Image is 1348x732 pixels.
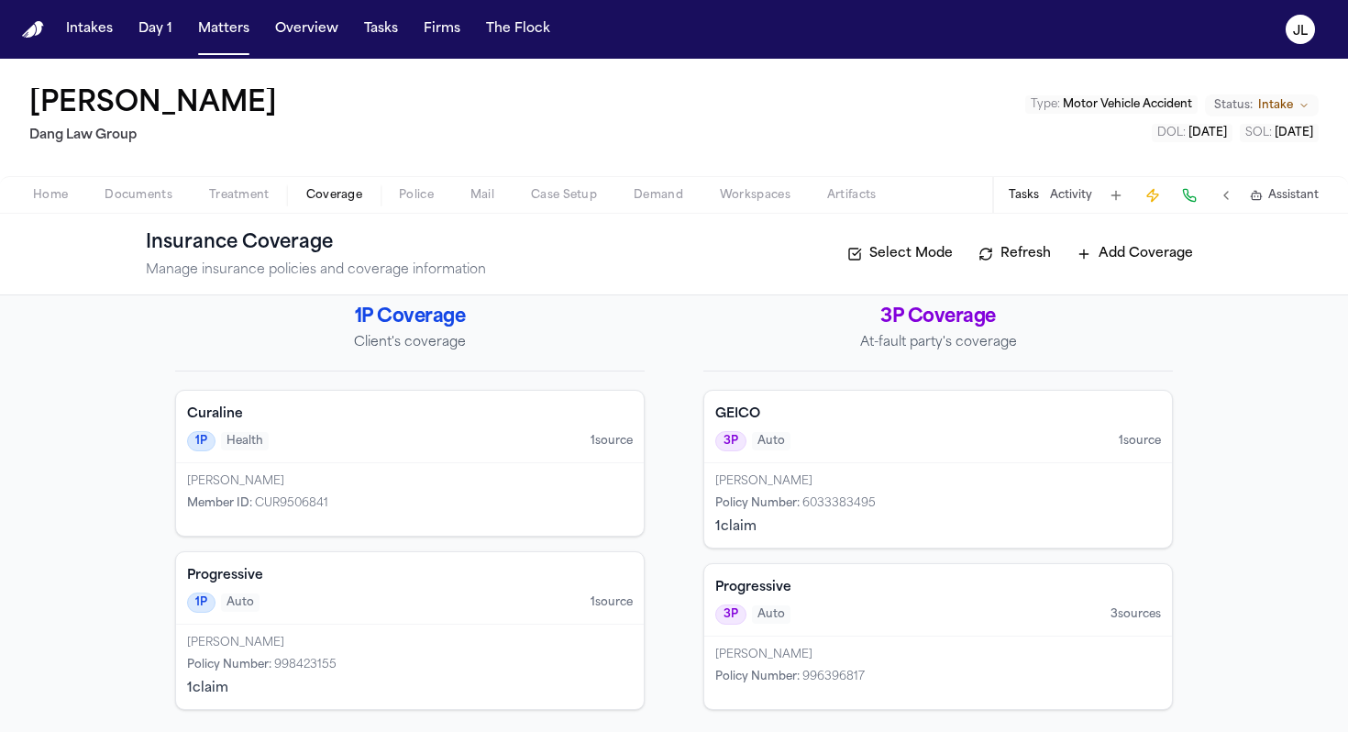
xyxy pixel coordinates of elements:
[29,88,277,121] button: Edit matter name
[715,498,800,509] span: Policy Number :
[1250,188,1319,203] button: Assistant
[1268,188,1319,203] span: Assistant
[1067,239,1202,269] button: Add Coverage
[268,13,346,46] button: Overview
[209,188,270,203] span: Treatment
[1009,188,1039,203] button: Tasks
[187,660,271,671] span: Policy Number :
[187,636,633,650] div: [PERSON_NAME]
[591,434,633,449] span: 1 source
[591,595,633,610] span: 1 source
[187,431,215,451] span: 1P
[255,498,328,509] span: CUR9506841
[827,188,877,203] span: Artifacts
[399,188,434,203] span: Police
[715,579,1161,597] h4: Progressive
[221,432,269,450] span: Health
[274,660,337,671] span: 998423155
[1152,124,1232,142] button: Edit DOL: 2025-08-07
[22,21,44,39] img: Finch Logo
[29,88,277,121] h1: [PERSON_NAME]
[1177,183,1202,208] button: Make a Call
[29,125,284,147] h2: Dang Law Group
[1025,95,1198,114] button: Edit Type: Motor Vehicle Accident
[802,498,876,509] span: 6033383495
[470,188,494,203] span: Mail
[1214,98,1253,113] span: Status:
[969,239,1060,269] button: Refresh
[634,188,683,203] span: Demand
[1110,607,1161,622] span: 3 source s
[175,305,645,330] h2: 1P Coverage
[703,305,1173,330] h2: 3P Coverage
[131,13,180,46] button: Day 1
[33,188,68,203] span: Home
[1063,99,1192,110] span: Motor Vehicle Accident
[175,334,645,352] p: Client's coverage
[1258,98,1293,113] span: Intake
[187,593,215,613] span: 1P
[1205,94,1319,116] button: Change status from Intake
[1157,128,1186,139] span: DOL :
[22,21,44,39] a: Home
[703,334,1173,352] p: At-fault party's coverage
[715,405,1161,424] h4: GEICO
[187,680,633,698] div: 1 claim
[191,13,257,46] button: Matters
[1140,183,1166,208] button: Create Immediate Task
[187,498,252,509] span: Member ID :
[802,671,865,682] span: 996396817
[1031,99,1060,110] span: Type :
[306,188,362,203] span: Coverage
[720,188,790,203] span: Workspaces
[187,567,633,585] h4: Progressive
[146,228,373,258] h1: Insurance Coverage
[479,13,558,46] button: The Flock
[715,518,1161,537] div: 1 claim
[715,671,800,682] span: Policy Number :
[1245,128,1272,139] span: SOL :
[416,13,468,46] button: Firms
[105,188,172,203] span: Documents
[715,604,746,625] span: 3P
[715,474,1161,489] div: [PERSON_NAME]
[1050,188,1092,203] button: Activity
[221,593,260,612] span: Auto
[1188,128,1227,139] span: [DATE]
[715,431,746,451] span: 3P
[752,605,790,624] span: Auto
[1275,128,1313,139] span: [DATE]
[1240,124,1319,142] button: Edit SOL: 2027-08-07
[715,648,1161,662] div: [PERSON_NAME]
[1119,434,1161,449] span: 1 source
[146,261,486,280] p: Manage insurance policies and coverage information
[752,432,790,450] span: Auto
[187,405,633,424] h4: Curaline
[838,239,962,269] button: Select Mode
[531,188,597,203] span: Case Setup
[357,13,405,46] button: Tasks
[187,474,633,489] div: [PERSON_NAME]
[1103,183,1129,208] button: Add Task
[59,13,120,46] button: Intakes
